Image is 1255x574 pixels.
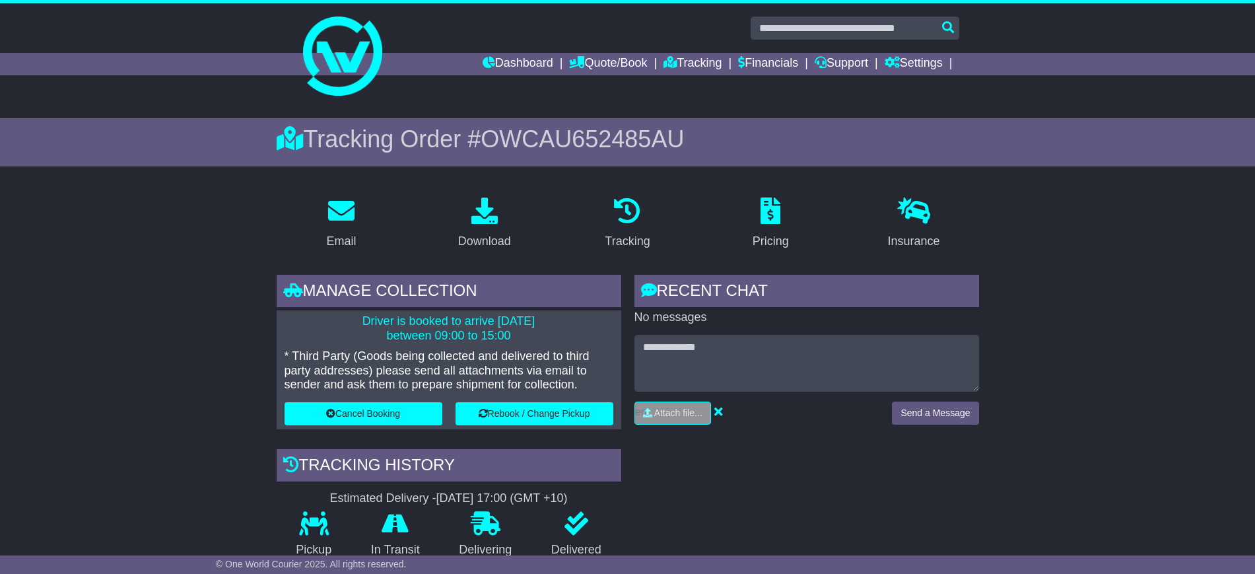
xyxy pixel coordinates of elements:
[596,193,658,255] a: Tracking
[569,53,647,75] a: Quote/Book
[318,193,364,255] a: Email
[888,233,940,250] div: Insurance
[483,53,553,75] a: Dashboard
[634,275,979,310] div: RECENT CHAT
[456,402,613,425] button: Rebook / Change Pickup
[738,53,798,75] a: Financials
[351,543,440,557] p: In Transit
[481,126,684,153] span: OWCAU652485AU
[450,193,520,255] a: Download
[440,543,532,557] p: Delivering
[216,559,407,569] span: © One World Courier 2025. All rights reserved.
[277,275,621,310] div: Manage collection
[879,193,949,255] a: Insurance
[285,402,442,425] button: Cancel Booking
[277,491,621,506] div: Estimated Delivery -
[892,402,978,425] button: Send a Message
[753,233,789,250] div: Pricing
[436,491,568,506] div: [DATE] 17:00 (GMT +10)
[285,314,613,343] p: Driver is booked to arrive [DATE] between 09:00 to 15:00
[531,543,621,557] p: Delivered
[326,233,356,250] div: Email
[885,53,943,75] a: Settings
[744,193,797,255] a: Pricing
[277,543,352,557] p: Pickup
[285,349,613,392] p: * Third Party (Goods being collected and delivered to third party addresses) please send all atta...
[458,233,511,250] div: Download
[634,310,979,325] p: No messages
[605,233,650,250] div: Tracking
[277,125,979,153] div: Tracking Order #
[815,53,868,75] a: Support
[663,53,722,75] a: Tracking
[277,449,621,485] div: Tracking history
